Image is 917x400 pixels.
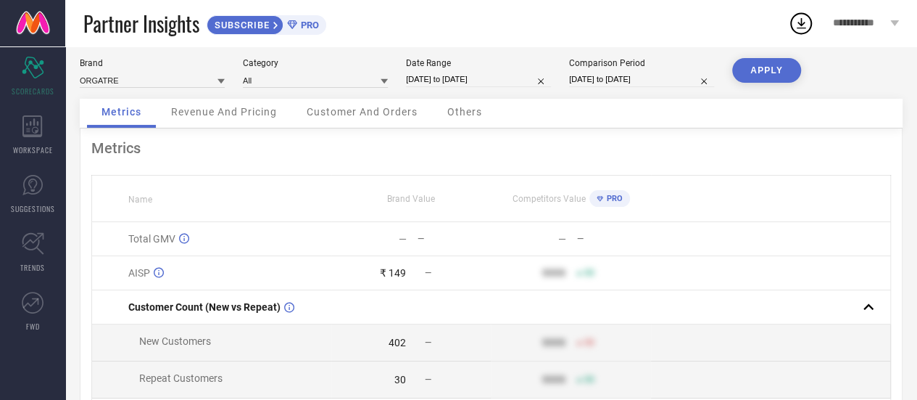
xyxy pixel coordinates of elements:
[26,321,40,332] span: FWD
[399,233,407,245] div: —
[83,9,199,38] span: Partner Insights
[91,139,891,157] div: Metrics
[387,194,435,204] span: Brand Value
[788,10,814,36] div: Open download list
[128,195,152,205] span: Name
[139,335,211,347] span: New Customers
[542,374,565,385] div: 9999
[139,372,223,384] span: Repeat Customers
[732,58,801,83] button: APPLY
[425,375,431,385] span: —
[128,233,175,245] span: Total GMV
[243,58,388,68] div: Category
[447,106,482,118] span: Others
[569,58,714,68] div: Comparison Period
[513,194,586,204] span: Competitors Value
[207,20,273,30] span: SUBSCRIBE
[380,267,406,279] div: ₹ 149
[558,233,566,245] div: —
[425,338,431,348] span: —
[80,58,225,68] div: Brand
[171,106,277,118] span: Revenue And Pricing
[584,268,594,278] span: 50
[101,106,141,118] span: Metrics
[20,262,45,273] span: TRENDS
[584,375,594,385] span: 50
[207,12,326,35] a: SUBSCRIBEPRO
[12,86,54,97] span: SCORECARDS
[425,268,431,278] span: —
[128,267,150,279] span: AISP
[418,234,491,244] div: —
[406,72,551,87] input: Select date range
[584,338,594,348] span: 50
[128,301,281,313] span: Customer Count (New vs Repeat)
[406,58,551,68] div: Date Range
[542,267,565,279] div: 9999
[307,106,418,118] span: Customer And Orders
[11,203,55,214] span: SUGGESTIONS
[542,337,565,348] div: 9999
[394,374,406,385] div: 30
[13,144,53,155] span: WORKSPACE
[389,337,406,348] div: 402
[603,194,623,203] span: PRO
[297,20,319,30] span: PRO
[577,234,650,244] div: —
[569,72,714,87] input: Select comparison period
